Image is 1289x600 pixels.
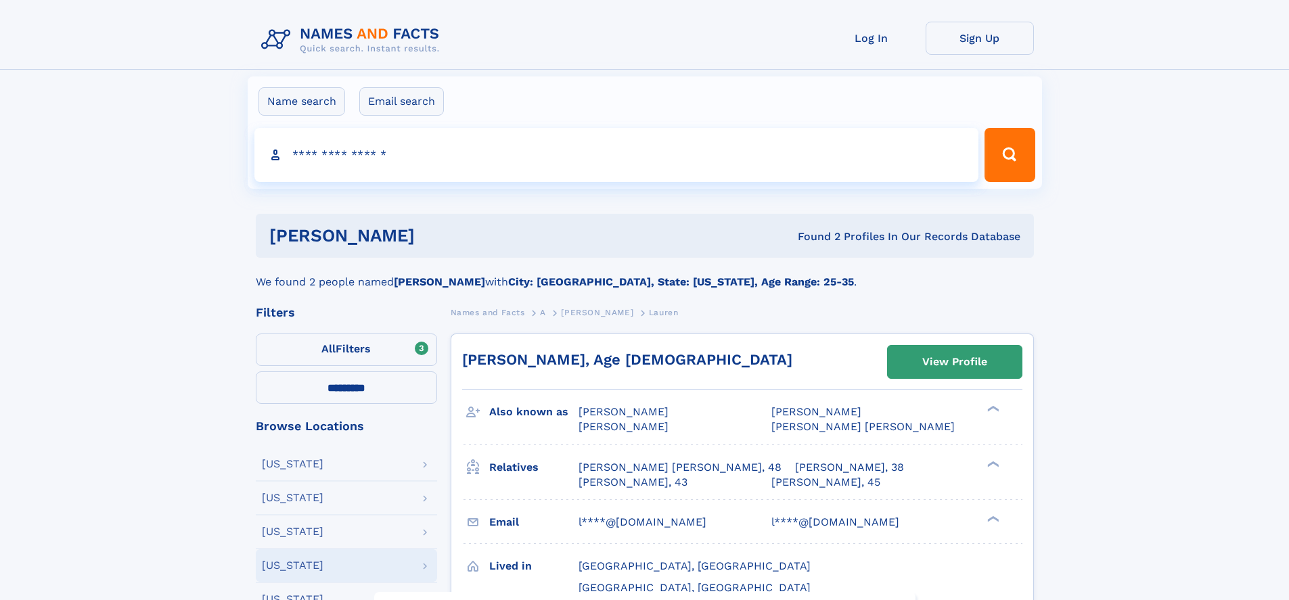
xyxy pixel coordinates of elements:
[258,87,345,116] label: Name search
[984,405,1000,413] div: ❯
[256,333,437,366] label: Filters
[649,308,679,317] span: Lauren
[540,304,546,321] a: A
[579,559,811,572] span: [GEOGRAPHIC_DATA], [GEOGRAPHIC_DATA]
[256,258,1034,290] div: We found 2 people named with .
[606,229,1020,244] div: Found 2 Profiles In Our Records Database
[579,581,811,594] span: [GEOGRAPHIC_DATA], [GEOGRAPHIC_DATA]
[561,304,633,321] a: [PERSON_NAME]
[579,420,669,433] span: [PERSON_NAME]
[489,511,579,534] h3: Email
[262,492,323,503] div: [US_STATE]
[579,405,669,418] span: [PERSON_NAME]
[451,304,525,321] a: Names and Facts
[771,420,955,433] span: [PERSON_NAME] [PERSON_NAME]
[985,128,1035,182] button: Search Button
[771,405,861,418] span: [PERSON_NAME]
[262,459,323,469] div: [US_STATE]
[795,460,904,475] a: [PERSON_NAME], 38
[262,560,323,571] div: [US_STATE]
[561,308,633,317] span: [PERSON_NAME]
[984,514,1000,523] div: ❯
[256,22,451,58] img: Logo Names and Facts
[817,22,926,55] a: Log In
[508,275,854,288] b: City: [GEOGRAPHIC_DATA], State: [US_STATE], Age Range: 25-35
[256,420,437,432] div: Browse Locations
[540,308,546,317] span: A
[489,400,579,423] h3: Also known as
[579,475,687,490] a: [PERSON_NAME], 43
[269,227,606,244] h1: [PERSON_NAME]
[489,555,579,578] h3: Lived in
[926,22,1034,55] a: Sign Up
[256,306,437,319] div: Filters
[984,459,1000,468] div: ❯
[579,460,782,475] a: [PERSON_NAME] [PERSON_NAME], 48
[394,275,485,288] b: [PERSON_NAME]
[922,346,987,377] div: View Profile
[771,475,880,490] a: [PERSON_NAME], 45
[254,128,979,182] input: search input
[462,351,792,368] a: [PERSON_NAME], Age [DEMOGRAPHIC_DATA]
[489,456,579,479] h3: Relatives
[888,346,1022,378] a: View Profile
[262,526,323,537] div: [US_STATE]
[321,342,336,355] span: All
[359,87,444,116] label: Email search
